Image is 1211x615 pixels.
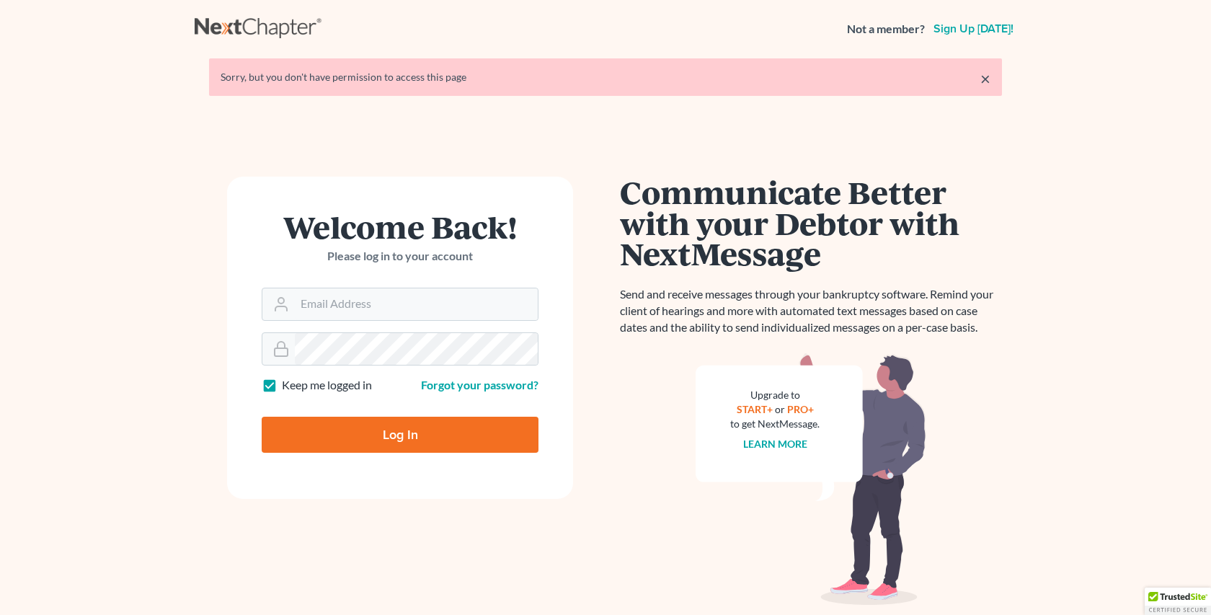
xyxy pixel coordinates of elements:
label: Keep me logged in [282,377,372,394]
img: nextmessage_bg-59042aed3d76b12b5cd301f8e5b87938c9018125f34e5fa2b7a6b67550977c72.svg [696,353,926,606]
a: START+ [737,403,773,415]
a: PRO+ [787,403,814,415]
h1: Communicate Better with your Debtor with NextMessage [620,177,1002,269]
a: Learn more [743,438,807,450]
div: Upgrade to [730,388,820,402]
input: Log In [262,417,538,453]
strong: Not a member? [847,21,925,37]
p: Send and receive messages through your bankruptcy software. Remind your client of hearings and mo... [620,286,1002,336]
a: Forgot your password? [421,378,538,391]
span: or [775,403,785,415]
div: TrustedSite Certified [1145,588,1211,615]
a: Sign up [DATE]! [931,23,1016,35]
div: to get NextMessage. [730,417,820,431]
p: Please log in to your account [262,248,538,265]
input: Email Address [295,288,538,320]
a: × [980,70,990,87]
h1: Welcome Back! [262,211,538,242]
div: Sorry, but you don't have permission to access this page [221,70,990,84]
